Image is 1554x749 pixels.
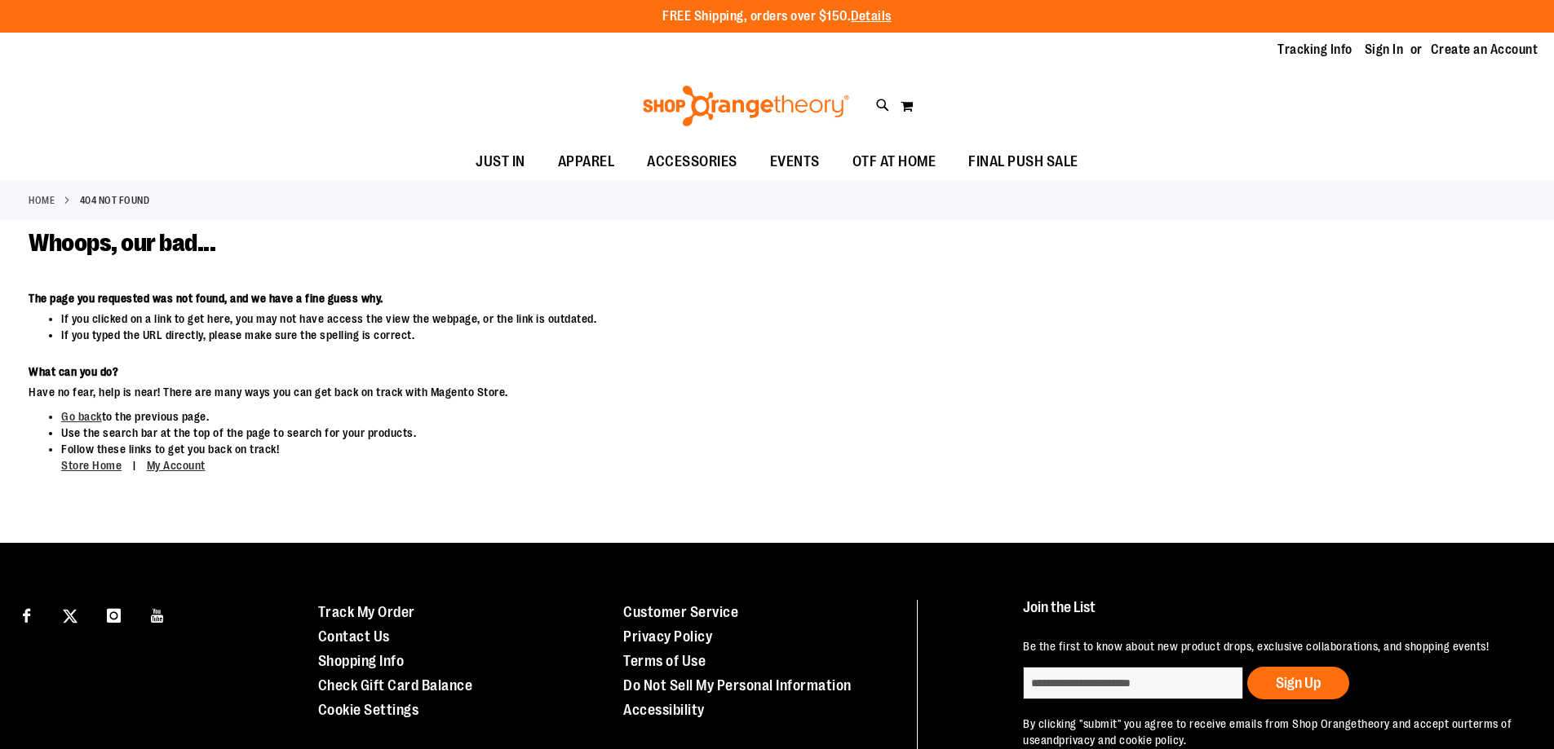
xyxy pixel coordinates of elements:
a: JUST IN [459,143,542,181]
li: Use the search bar at the top of the page to search for your products. [61,425,1214,441]
img: Twitter [63,609,77,623]
a: Shopping Info [318,653,405,669]
dt: The page you requested was not found, and we have a fine guess why. [29,290,1214,306]
a: Visit our X page [56,600,85,628]
span: ACCESSORIES [647,143,737,180]
span: EVENTS [770,143,820,180]
span: | [125,452,144,480]
li: If you clicked on a link to get here, you may not have access the view the webpage, or the link i... [61,311,1214,327]
a: ACCESSORIES [631,143,754,181]
a: Tracking Info [1277,41,1353,59]
h4: Join the List [1023,600,1516,630]
a: Customer Service [623,604,738,620]
li: If you typed the URL directly, please make sure the spelling is correct. [61,327,1214,343]
a: APPAREL [542,143,631,181]
span: JUST IN [476,143,525,180]
span: OTF AT HOME [852,143,936,180]
span: Sign Up [1276,675,1321,691]
button: Sign Up [1247,667,1349,699]
dd: Have no fear, help is near! There are many ways you can get back on track with Magento Store. [29,384,1214,400]
a: Details [851,9,892,24]
a: OTF AT HOME [836,143,953,181]
a: Cookie Settings [318,702,419,718]
strong: 404 Not Found [80,193,150,208]
a: Do Not Sell My Personal Information [623,677,852,694]
a: Sign In [1365,41,1404,59]
p: By clicking "submit" you agree to receive emails from Shop Orangetheory and accept our and [1023,716,1516,748]
a: My Account [147,459,206,472]
a: Store Home [61,459,122,472]
span: FINAL PUSH SALE [968,143,1078,180]
a: Contact Us [318,628,390,645]
li: Follow these links to get you back on track! [61,441,1214,474]
a: Check Gift Card Balance [318,677,473,694]
a: Go back [61,410,102,423]
a: Accessibility [623,702,705,718]
a: Visit our Facebook page [12,600,41,628]
a: Home [29,193,55,208]
span: APPAREL [558,143,615,180]
a: Terms of Use [623,653,706,669]
a: FINAL PUSH SALE [952,143,1095,181]
li: to the previous page. [61,408,1214,425]
img: Shop Orangetheory [640,86,852,126]
a: Visit our Youtube page [144,600,172,628]
input: enter email [1023,667,1243,699]
a: privacy and cookie policy. [1059,734,1186,747]
a: EVENTS [754,143,836,181]
a: Privacy Policy [623,628,712,645]
p: Be the first to know about new product drops, exclusive collaborations, and shopping events! [1023,638,1516,654]
dt: What can you do? [29,363,1214,380]
p: FREE Shipping, orders over $150. [662,7,892,26]
span: Whoops, our bad... [29,229,215,257]
a: Track My Order [318,604,415,620]
a: Create an Account [1431,41,1539,59]
a: Visit our Instagram page [100,600,128,628]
